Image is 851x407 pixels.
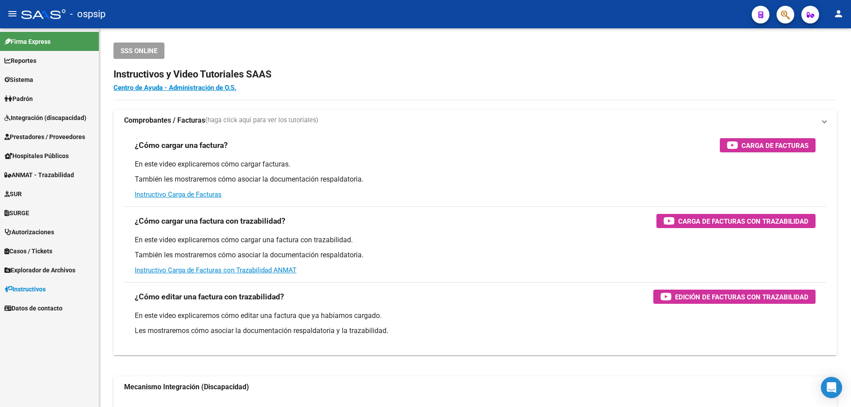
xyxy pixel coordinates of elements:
p: En este video explicaremos cómo cargar una factura con trazabilidad. [135,235,816,245]
strong: Comprobantes / Facturas [124,116,205,125]
strong: Mecanismo Integración (Discapacidad) [124,382,249,392]
span: SURGE [4,208,29,218]
span: Sistema [4,75,33,85]
button: SSS ONLINE [113,43,164,59]
h3: ¿Cómo editar una factura con trazabilidad? [135,291,284,303]
span: Instructivos [4,284,46,294]
p: También les mostraremos cómo asociar la documentación respaldatoria. [135,250,816,260]
span: ANMAT - Trazabilidad [4,170,74,180]
span: Explorador de Archivos [4,265,75,275]
span: Hospitales Públicos [4,151,69,161]
span: Carga de Facturas con Trazabilidad [678,216,808,227]
h3: ¿Cómo cargar una factura con trazabilidad? [135,215,285,227]
a: Centro de Ayuda - Administración de O.S. [113,84,236,92]
span: - ospsip [70,4,105,24]
a: Instructivo Carga de Facturas con Trazabilidad ANMAT [135,266,297,274]
span: Autorizaciones [4,227,54,237]
div: Open Intercom Messenger [821,377,842,398]
a: Instructivo Carga de Facturas [135,190,222,198]
mat-expansion-panel-header: Mecanismo Integración (Discapacidad) [113,376,837,398]
mat-icon: person [833,8,844,19]
div: Comprobantes / Facturas(haga click aquí para ver los tutoriales) [113,131,837,355]
p: Les mostraremos cómo asociar la documentación respaldatoria y la trazabilidad. [135,326,816,336]
mat-expansion-panel-header: Comprobantes / Facturas(haga click aquí para ver los tutoriales) [113,110,837,131]
p: También les mostraremos cómo asociar la documentación respaldatoria. [135,174,816,184]
button: Carga de Facturas [720,138,816,152]
span: Datos de contacto [4,303,62,313]
span: (haga click aquí para ver los tutoriales) [205,116,318,125]
p: En este video explicaremos cómo cargar facturas. [135,159,816,169]
button: Carga de Facturas con Trazabilidad [656,214,816,228]
button: Edición de Facturas con Trazabilidad [653,290,816,304]
span: Prestadores / Proveedores [4,132,85,142]
h2: Instructivos y Video Tutoriales SAAS [113,66,837,83]
span: Casos / Tickets [4,246,52,256]
span: SUR [4,189,22,199]
span: Reportes [4,56,36,66]
p: En este video explicaremos cómo editar una factura que ya habíamos cargado. [135,311,816,321]
h3: ¿Cómo cargar una factura? [135,139,228,151]
span: Edición de Facturas con Trazabilidad [675,291,808,302]
span: Firma Express [4,37,51,47]
mat-icon: menu [7,8,18,19]
span: Padrón [4,94,33,104]
span: SSS ONLINE [121,47,157,55]
span: Carga de Facturas [742,140,808,151]
span: Integración (discapacidad) [4,113,86,123]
